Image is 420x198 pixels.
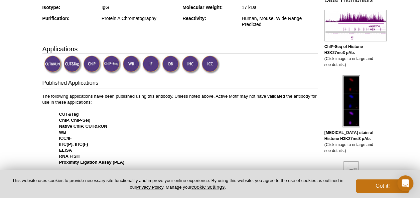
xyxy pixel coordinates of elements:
[59,148,72,153] strong: ELISA
[59,112,79,117] strong: CUT&Tag
[44,55,62,74] img: CUT&RUN Validated
[182,55,200,74] img: Immunohistochemistry Validated
[59,142,88,147] strong: IHC(P), IHC(F)
[59,118,91,123] strong: ChIP, ChIP-Seq
[59,136,72,141] strong: ICC/IF
[42,44,318,54] h3: Applications
[182,16,206,21] strong: Reactivity:
[83,55,102,74] img: ChIP Validated
[242,15,317,27] div: Human, Mouse, Wide Range Predicted
[324,10,387,41] img: Histone H3K27me3 antibody (pAb) tested by ChIP-Seq.
[397,175,413,191] div: Open Intercom Messenger
[103,55,121,74] img: ChIP-Seq Validated
[356,179,409,193] button: Got it!
[136,185,163,190] a: Privacy Policy
[123,55,141,74] img: Western Blot Validated
[242,4,317,10] div: 17 kDa
[102,15,177,21] div: Protein A Chromatography
[42,5,60,10] strong: Isotype:
[342,75,360,127] img: Histone H3K27me3 antibody (pAb) tested by immunofluorescence.
[42,93,318,183] p: The following applications have been published using this antibody. Unless noted above, Active Mo...
[324,130,374,141] b: [MEDICAL_DATA] stain of Histone H3K27me3 pAb.
[324,130,378,154] p: (Click image to enlarge and see details.)
[63,55,82,74] img: CUT&Tag Validated
[324,44,378,68] p: (Click image to enlarge and see details.)
[324,44,363,55] b: ChIP-Seq of Histone H3K27me3 pAb.
[201,55,220,74] img: Immunocytochemistry Validated
[42,16,70,21] strong: Purification:
[59,124,107,129] strong: Native ChIP, CUT&RUN
[59,130,66,135] strong: WB
[59,160,125,165] strong: Proximity Ligation Assay (PLA)
[59,154,80,159] strong: RNA FISH
[162,55,180,74] img: Dot Blot Validated
[42,79,318,88] h3: Published Applications
[11,178,345,190] p: This website uses cookies to provide necessary site functionality and improve your online experie...
[182,5,223,10] strong: Molecular Weight:
[102,4,177,10] div: IgG
[142,55,161,74] img: Immunofluorescence Validated
[191,184,225,190] button: cookie settings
